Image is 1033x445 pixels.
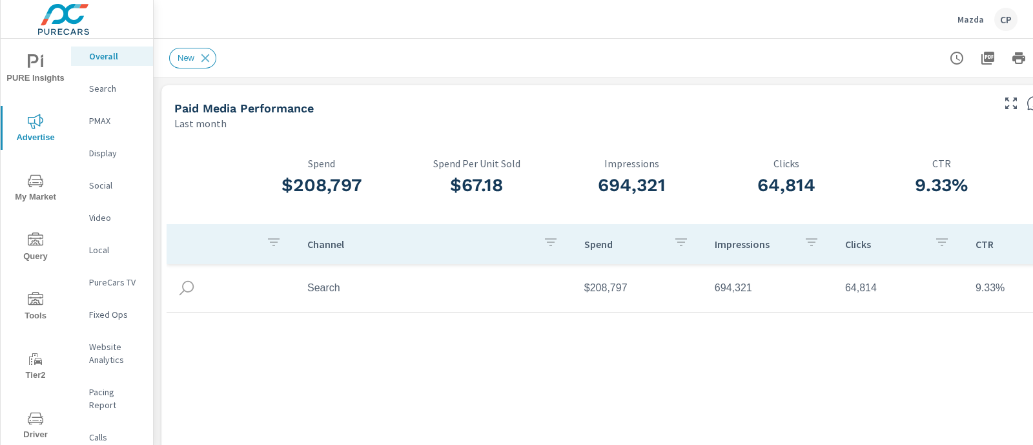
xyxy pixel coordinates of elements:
[174,101,314,115] h5: Paid Media Performance
[89,308,143,321] p: Fixed Ops
[5,54,66,86] span: PURE Insights
[1001,93,1021,114] button: Make Fullscreen
[5,411,66,442] span: Driver
[994,8,1018,31] div: CP
[554,174,709,196] h3: 694,321
[170,53,202,63] span: New
[399,174,554,196] h3: $67.18
[297,272,574,304] td: Search
[399,158,554,169] p: Spend Per Unit Sold
[71,240,153,260] div: Local
[71,382,153,415] div: Pacing Report
[89,340,143,366] p: Website Analytics
[71,273,153,292] div: PureCars TV
[704,272,835,304] td: 694,321
[89,276,143,289] p: PureCars TV
[169,48,216,68] div: New
[71,79,153,98] div: Search
[554,158,709,169] p: Impressions
[957,14,984,25] p: Mazda
[1006,45,1032,71] button: Print Report
[835,272,965,304] td: 64,814
[574,272,704,304] td: $208,797
[715,238,793,251] p: Impressions
[71,47,153,66] div: Overall
[89,179,143,192] p: Social
[89,243,143,256] p: Local
[864,158,1019,169] p: CTR
[89,82,143,95] p: Search
[71,176,153,195] div: Social
[244,158,399,169] p: Spend
[177,278,196,298] img: icon-search.svg
[584,238,663,251] p: Spend
[174,116,227,131] p: Last month
[71,111,153,130] div: PMAX
[5,233,66,264] span: Query
[5,114,66,145] span: Advertise
[71,305,153,324] div: Fixed Ops
[709,158,864,169] p: Clicks
[864,174,1019,196] h3: 9.33%
[5,351,66,383] span: Tier2
[71,337,153,369] div: Website Analytics
[89,147,143,160] p: Display
[975,45,1001,71] button: "Export Report to PDF"
[5,292,66,324] span: Tools
[89,114,143,127] p: PMAX
[244,174,399,196] h3: $208,797
[5,173,66,205] span: My Market
[71,143,153,163] div: Display
[89,431,143,444] p: Calls
[845,238,924,251] p: Clicks
[709,174,864,196] h3: 64,814
[89,211,143,224] p: Video
[71,208,153,227] div: Video
[89,386,143,411] p: Pacing Report
[89,50,143,63] p: Overall
[307,238,533,251] p: Channel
